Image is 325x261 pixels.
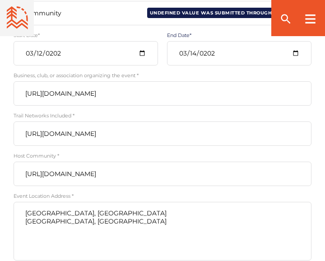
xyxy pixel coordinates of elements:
[147,8,306,18] span: Undefined value was submitted through this field.
[14,32,158,38] label: Start Date*
[14,112,311,119] label: Trail Networks Included *
[14,193,311,199] label: Event Location Address *
[14,41,158,65] input: mm/dd/yyyy
[14,72,311,79] label: Business, club, or association organizing the event *
[167,41,311,65] input: mm/dd/yyyy
[279,13,292,25] ion-icon: search
[167,32,311,38] label: End Date*
[14,153,311,159] label: Host Community *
